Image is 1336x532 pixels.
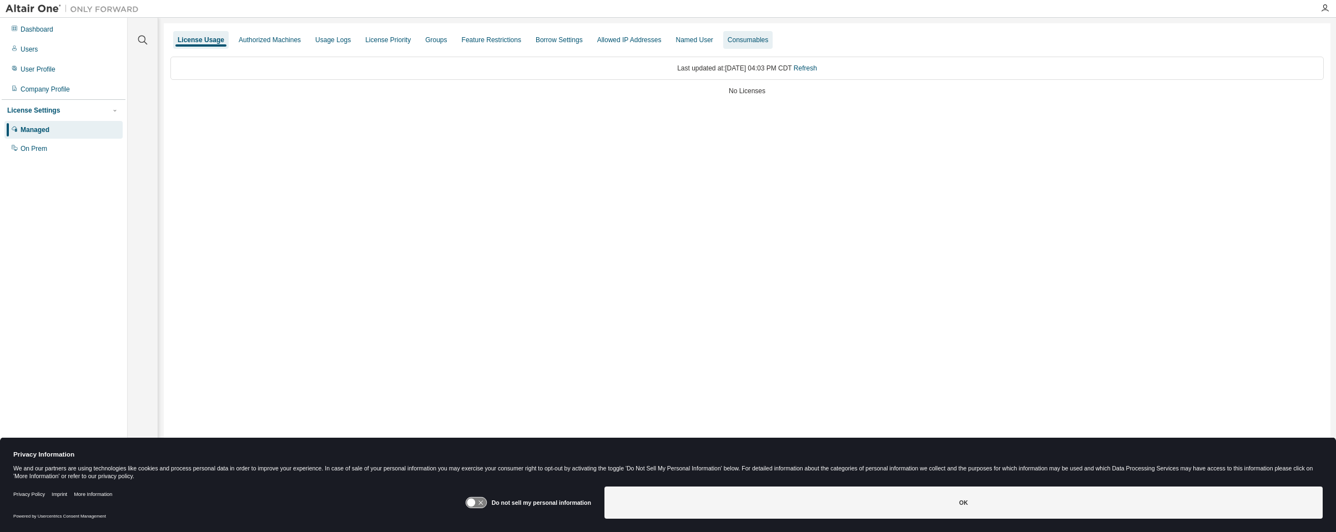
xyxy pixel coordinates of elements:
div: Feature Restrictions [462,36,521,44]
div: License Priority [365,36,411,44]
div: Last updated at: [DATE] 04:03 PM CDT [170,57,1324,80]
div: License Settings [7,106,60,115]
div: Allowed IP Addresses [597,36,662,44]
div: Consumables [728,36,768,44]
div: Company Profile [21,85,70,94]
div: No Licenses [170,87,1324,95]
div: Borrow Settings [536,36,583,44]
div: User Profile [21,65,56,74]
div: Dashboard [21,25,53,34]
div: Managed [21,125,49,134]
div: Users [21,45,38,54]
div: Authorized Machines [239,36,301,44]
img: Altair One [6,3,144,14]
div: Named User [675,36,713,44]
div: License Usage [178,36,224,44]
div: Usage Logs [315,36,351,44]
div: On Prem [21,144,47,153]
div: Groups [425,36,447,44]
a: Refresh [794,64,817,72]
